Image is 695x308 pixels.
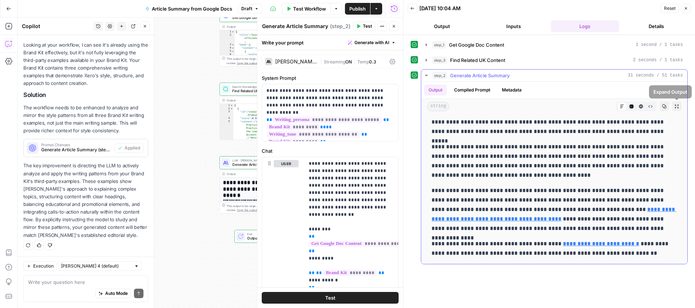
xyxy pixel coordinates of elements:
span: Toggle code folding, rows 3 through 5556 [231,43,234,46]
div: 1 [220,30,235,34]
div: 3 [220,110,233,117]
button: Logs [551,20,619,32]
span: Get Google Doc Content [232,15,289,20]
div: Write your prompt [257,35,403,50]
div: 31 seconds / 51 tasks [421,82,687,264]
p: The workflow needs to be enhanced to analyze and mirror the style patterns from all three Brand K... [23,104,148,135]
div: 5 [220,120,233,162]
div: 1 [220,104,233,107]
span: Publish [349,5,366,12]
button: Metadata [498,85,526,95]
div: [PERSON_NAME] 4 [275,59,317,64]
div: Output [227,24,288,29]
span: Toggle code folding, rows 1 through 102 [230,104,233,107]
span: 1 second / 1 tasks [636,42,683,48]
button: Test [353,22,375,31]
div: This output is too large & has been abbreviated for review. to view the full content. [227,204,301,213]
div: 3 [220,43,235,46]
span: 2 seconds / 1 tasks [633,57,683,63]
span: | [352,58,357,65]
div: Search Knowledge BaseFind Related UK ContentStep 3Output[ { "id":"vsdid:5549057:rid:8C42PTp1e -5Y... [219,83,303,140]
span: ( step_2 ) [330,23,350,30]
span: Generate with AI [354,39,389,46]
span: Generate Article Summary [232,162,284,167]
span: Test [325,294,335,301]
input: Claude Sonnet 4 (default) [61,262,131,270]
button: Applied [115,143,143,153]
span: Test Workflow [293,5,326,12]
span: Generate Article Summary (step_2) [41,147,112,153]
div: Get Google Doc ContentStep 1Output{ "title":"Guide: How to win big on efficiency in your accounti... [219,9,303,66]
div: 4 [220,46,235,50]
span: Execution [33,263,54,269]
span: | [320,58,324,65]
span: Find Related UK Content [450,56,505,64]
div: This output is too large & has been abbreviated for review. to view the full content. [227,56,301,65]
label: System Prompt [262,74,399,82]
span: Draft [241,5,252,12]
button: Execution [23,261,57,271]
button: Details [622,20,691,32]
button: Test Workflow [282,3,330,15]
p: The key improvement is directing the LLM to actively analyze and apply the writing patterns from ... [23,162,148,239]
div: 4 [220,117,233,120]
span: Copy the output [237,61,257,65]
span: Toggle code folding, rows 1 through 5557 [231,30,234,34]
button: Compiled Prompt [450,85,495,95]
span: step_2 [432,72,447,79]
span: Article Summary from Google Docs [152,5,232,12]
label: Chat [262,147,399,155]
span: Copy the output [237,208,257,212]
span: Temp [357,59,369,65]
button: Test [262,292,399,304]
span: Output [247,235,284,241]
div: 6 [220,53,235,56]
button: Reset [661,4,679,13]
button: Output [408,20,476,32]
span: Get Google Doc Content [449,41,504,48]
button: Publish [345,3,370,15]
button: 1 second / 1 tasks [421,39,687,51]
img: Instagram%20post%20-%201%201.png [223,13,229,18]
span: Toggle code folding, rows 5 through 14 [231,50,234,53]
button: 2 seconds / 1 tasks [421,54,687,66]
span: string [427,102,449,111]
span: Applied [124,145,140,151]
h2: Solution [23,91,148,98]
span: Generate Article Summary [450,72,510,79]
p: Looking at your workflow, I can see it's already using the Brand Kit effectively, but it's not fu... [23,41,148,87]
span: Streaming [324,59,345,65]
span: Toggle code folding, rows 2 through 21 [230,107,233,110]
textarea: Generate Article Summary [262,23,328,30]
span: 0.3 [369,59,376,65]
span: step_1 [432,41,446,48]
span: LLM · [PERSON_NAME] 4 [232,158,284,163]
div: Output [227,172,288,176]
button: Output [424,85,447,95]
span: Search Knowledge Base [232,85,288,89]
span: step_3 [432,56,447,64]
div: 2 [220,34,235,43]
button: Inputs [479,20,548,32]
div: Copilot [22,23,91,30]
button: Auto Mode [95,289,131,298]
span: Prompt Changes [41,143,112,147]
span: End [247,232,284,236]
div: 2 [220,107,233,110]
span: ON [345,59,352,65]
button: Article Summary from Google Docs [141,3,237,15]
button: Draft [238,4,262,13]
span: Test [363,23,372,30]
button: 31 seconds / 51 tasks [421,70,687,81]
span: Reset [664,5,676,12]
button: Generate with AI [345,38,399,47]
span: Auto Mode [105,290,128,297]
span: Find Related UK Content [232,88,288,94]
div: 5 [220,50,235,53]
button: user [274,160,299,167]
span: Toggle code folding, rows 4 through 5555 [231,46,234,50]
div: Output [227,98,288,102]
div: EndOutput [219,230,303,243]
span: 31 seconds / 51 tasks [628,72,683,79]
